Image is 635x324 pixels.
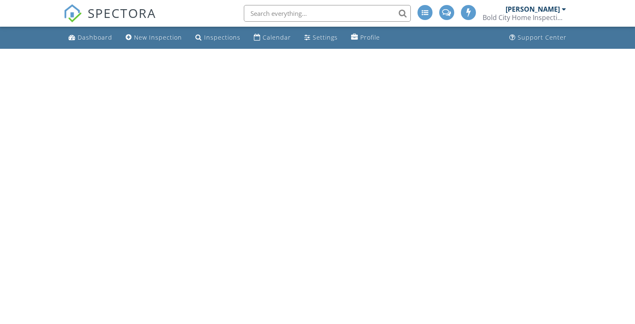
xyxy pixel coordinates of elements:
[192,30,244,45] a: Inspections
[134,33,182,41] div: New Inspection
[360,33,380,41] div: Profile
[204,33,240,41] div: Inspections
[244,5,411,22] input: Search everything...
[122,30,185,45] a: New Inspection
[263,33,291,41] div: Calendar
[63,11,156,29] a: SPECTORA
[78,33,112,41] div: Dashboard
[250,30,294,45] a: Calendar
[313,33,338,41] div: Settings
[506,5,560,13] div: [PERSON_NAME]
[518,33,567,41] div: Support Center
[301,30,341,45] a: Settings
[348,30,383,45] a: Profile
[483,13,566,22] div: Bold City Home Inspections
[65,30,116,45] a: Dashboard
[63,4,82,23] img: The Best Home Inspection Software - Spectora
[506,30,570,45] a: Support Center
[88,4,156,22] span: SPECTORA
